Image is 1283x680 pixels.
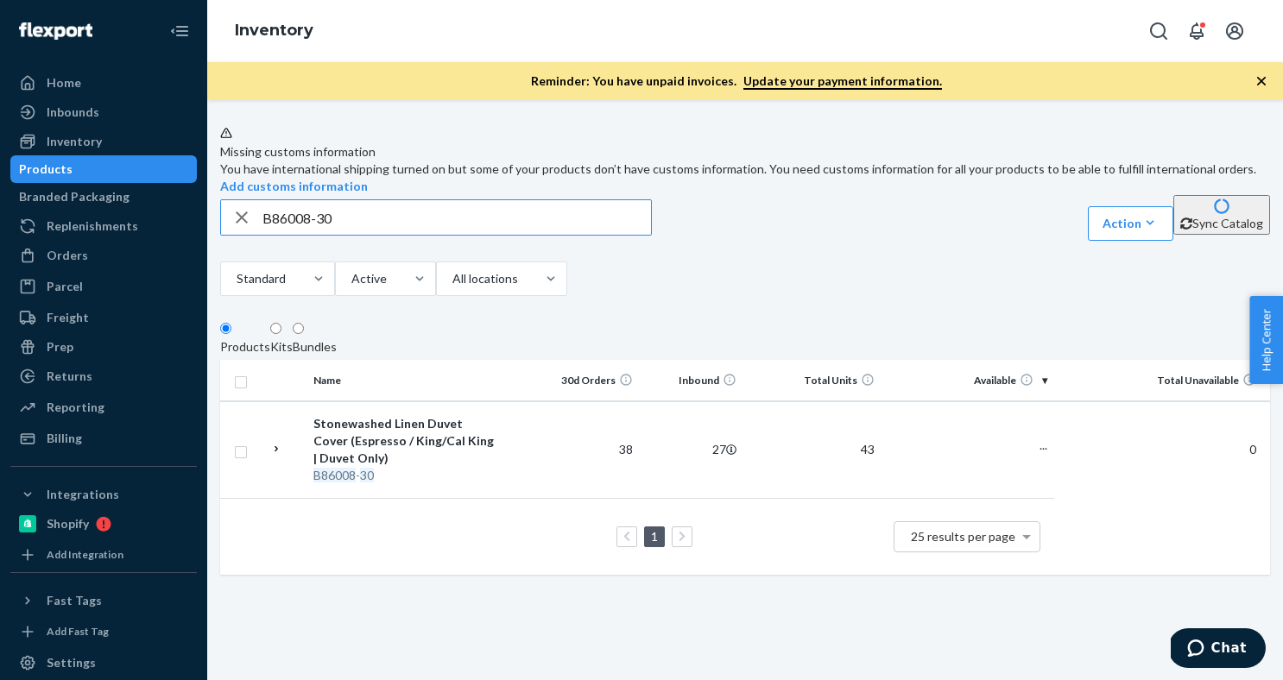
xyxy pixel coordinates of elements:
span: Missing customs information [220,144,376,159]
div: Settings [47,654,96,671]
div: Kits [270,338,293,356]
a: Add Integration [10,545,197,565]
th: Name [307,360,501,401]
button: Integrations [10,481,197,508]
em: B86008 [313,468,356,482]
input: Active [387,270,389,287]
button: Open account menu [1217,14,1252,48]
a: Orders [10,242,197,269]
div: Reporting [47,399,104,416]
span: 0 [1249,442,1256,456]
div: - [313,467,494,484]
input: Products [220,323,231,334]
a: Returns [10,362,197,390]
a: Inbounds [10,98,197,126]
th: Available [882,360,1054,401]
div: You have international shipping turned on but some of your products don’t have customs informatio... [220,161,1270,178]
button: Sync Catalog [1173,195,1270,235]
div: Products [19,161,73,178]
a: Products [10,155,197,183]
iframe: Opens a widget where you can chat to one of our agents [1171,628,1266,671]
a: Freight [10,304,197,331]
input: Bundles [293,323,304,334]
input: All locations [518,270,520,287]
p: ... [888,437,1047,454]
div: Billing [47,430,82,447]
div: Parcel [47,278,83,295]
a: Home [10,69,197,97]
td: 38 [536,401,640,499]
span: 25 results per page [911,529,1015,544]
div: Stonewashed Linen Duvet Cover (Espresso / King/Cal King | Duvet Only) [313,415,494,467]
div: Returns [47,368,92,385]
div: Bundles [293,338,337,356]
th: 30d Orders [536,360,640,401]
button: Open notifications [1179,14,1214,48]
div: Products [220,338,270,356]
div: Freight [47,309,89,326]
th: Inbound [640,360,743,401]
div: Action [1103,214,1159,232]
a: Branded Packaging [10,183,197,211]
button: Close Navigation [162,14,197,48]
a: Shopify [10,510,197,538]
button: Fast Tags [10,587,197,614]
input: Standard [286,270,288,287]
div: Inventory [47,133,102,150]
em: 30 [360,468,374,482]
p: Reminder: You have unpaid invoices. [531,72,942,90]
th: Total Unavailable [1054,360,1270,401]
a: Parcel [10,273,197,300]
input: Kits [270,323,281,334]
div: Add Fast Tag [47,624,109,639]
button: Help Center [1249,296,1283,384]
div: Branded Packaging [19,188,130,205]
input: Search inventory by name or sku [262,200,651,235]
div: Home [47,74,81,91]
button: Open Search Box [1141,14,1176,48]
a: Inventory [10,128,197,155]
td: 27 [640,401,743,499]
a: Billing [10,425,197,452]
span: 43 [861,442,875,456]
div: Fast Tags [47,592,102,609]
a: Prep [10,333,197,361]
img: Flexport logo [19,22,92,40]
div: Orders [47,247,88,264]
ol: breadcrumbs [221,6,327,56]
div: Integrations [47,486,119,503]
div: Prep [47,338,73,356]
a: Add customs information [220,179,368,193]
button: Action [1088,206,1173,241]
div: Inbounds [47,104,99,121]
th: Total Units [743,360,882,401]
a: Inventory [235,21,313,40]
div: Standard [237,270,284,287]
div: Shopify [47,515,89,532]
a: Update your payment information. [743,73,942,90]
a: Add Fast Tag [10,621,197,642]
div: Active [351,270,385,287]
div: Replenishments [47,217,138,235]
div: All locations [452,270,516,287]
a: Replenishments [10,212,197,240]
a: Page 1 is your current page [648,529,661,544]
a: Reporting [10,394,197,421]
div: Add Integration [47,547,123,562]
a: Settings [10,649,197,677]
